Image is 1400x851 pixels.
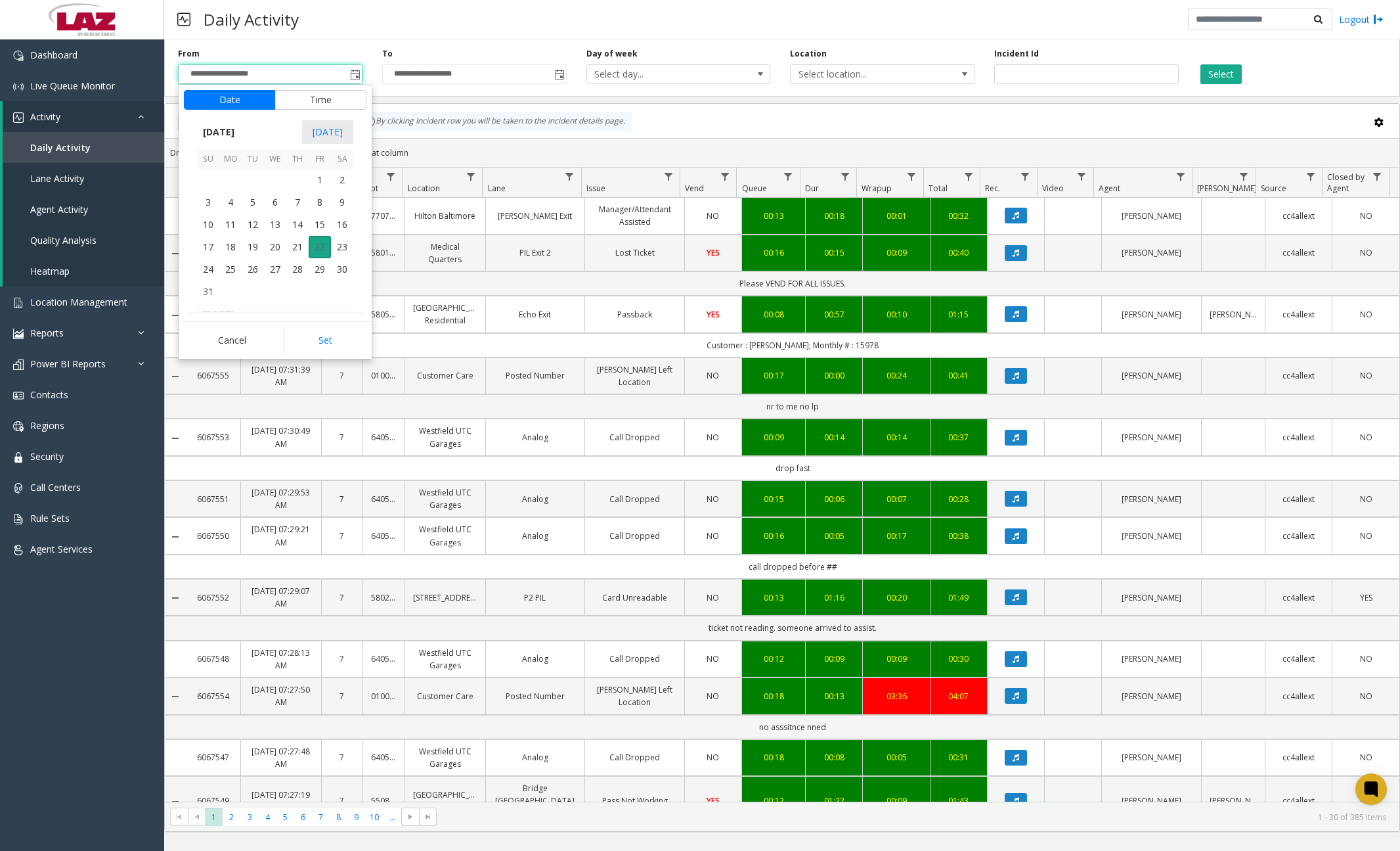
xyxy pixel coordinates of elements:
a: YES [1340,591,1391,604]
a: 00:16 [750,530,797,542]
label: To [382,48,393,60]
a: Wrapup Filter Menu [903,168,921,185]
img: 'icon' [13,112,24,123]
a: NO [1340,210,1391,222]
a: 00:09 [871,246,921,259]
span: 12 [242,214,264,236]
a: 6067555 [194,369,232,382]
a: Location Filter Menu [462,168,479,185]
span: 1 [309,169,331,191]
img: 'icon' [13,514,24,524]
a: Call Dropped [593,431,676,444]
td: Saturday, August 9, 2025 [331,191,353,214]
span: NO [707,592,719,603]
span: Call Centers [30,481,81,494]
a: [PERSON_NAME] [1210,308,1257,321]
a: NO [1340,246,1391,259]
img: pageIcon [177,3,190,35]
td: Wednesday, August 6, 2025 [264,191,286,214]
span: 27 [264,258,286,281]
a: 00:14 [814,431,854,444]
a: Hilton Baltimore [413,210,477,222]
td: Tuesday, August 19, 2025 [242,236,264,258]
a: 00:16 [750,246,797,259]
span: Contacts [30,388,68,401]
td: Monday, August 18, 2025 [219,236,242,258]
a: cc4allext [1273,591,1324,604]
a: Westfield UTC Garages [413,523,477,548]
a: NO [693,591,733,604]
span: Toggle popup [347,65,362,83]
label: From [178,48,200,60]
a: NO [693,431,733,444]
span: 23 [331,236,353,258]
a: 01:15 [938,308,979,321]
a: Passback [593,308,676,321]
a: Analog [494,530,577,542]
a: 00:57 [814,308,854,321]
a: 640580 [371,493,397,505]
img: 'icon' [13,545,24,555]
label: Location [790,48,827,60]
td: Sunday, August 24, 2025 [197,258,219,281]
button: Set [284,326,367,355]
a: Issue Filter Menu [659,168,677,185]
div: 00:28 [938,493,979,505]
img: 'icon' [13,329,24,339]
a: 00:37 [938,431,979,444]
a: [PERSON_NAME] [1110,369,1193,382]
span: 13 [264,214,286,236]
a: Dur Filter Menu [836,168,854,185]
span: 14 [286,214,309,236]
a: 00:38 [938,530,979,542]
a: 00:20 [871,591,921,604]
a: 640580 [371,530,397,542]
td: Thursday, August 14, 2025 [286,214,309,236]
td: call dropped before ## [186,555,1399,579]
a: NO [1340,493,1391,505]
a: 580166 [371,246,397,259]
div: 00:07 [871,493,921,505]
span: 26 [242,258,264,281]
td: Tuesday, August 12, 2025 [242,214,264,236]
td: Sunday, August 10, 2025 [197,214,219,236]
span: Daily Activity [30,141,91,154]
a: Analog [494,493,577,505]
td: Thursday, August 7, 2025 [286,191,309,214]
a: Collapse Details [165,248,186,259]
a: [DATE] 07:30:49 AM [249,425,313,449]
a: 00:09 [750,431,797,444]
a: 010016 [371,369,397,382]
span: 16 [331,214,353,236]
a: 00:15 [814,246,854,259]
span: 6 [264,191,286,214]
a: Manager/Attendant Assisted [593,203,676,228]
img: 'icon' [13,359,24,370]
div: 00:24 [871,369,921,382]
a: [PERSON_NAME] [1110,431,1193,444]
a: Collapse Details [165,433,186,444]
span: 17 [197,236,219,258]
td: drop fast [186,456,1399,480]
span: NO [1360,494,1372,505]
td: Friday, August 22, 2025 [309,236,331,258]
a: 00:06 [814,493,854,505]
img: logout [1373,12,1384,26]
span: 28 [286,258,309,281]
a: Lane Filter Menu [561,168,579,185]
label: Incident Id [994,48,1039,60]
span: Agent Activity [30,203,88,216]
a: 00:01 [871,210,921,222]
span: YES [707,309,720,320]
a: Echo Exit [494,308,577,321]
a: Lot Filter Menu [382,168,399,185]
span: 3 [197,191,219,214]
a: Closed by Agent Filter Menu [1368,168,1386,185]
a: [PERSON_NAME] [1110,246,1193,259]
span: 15 [309,214,331,236]
span: Heatmap [30,265,70,277]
